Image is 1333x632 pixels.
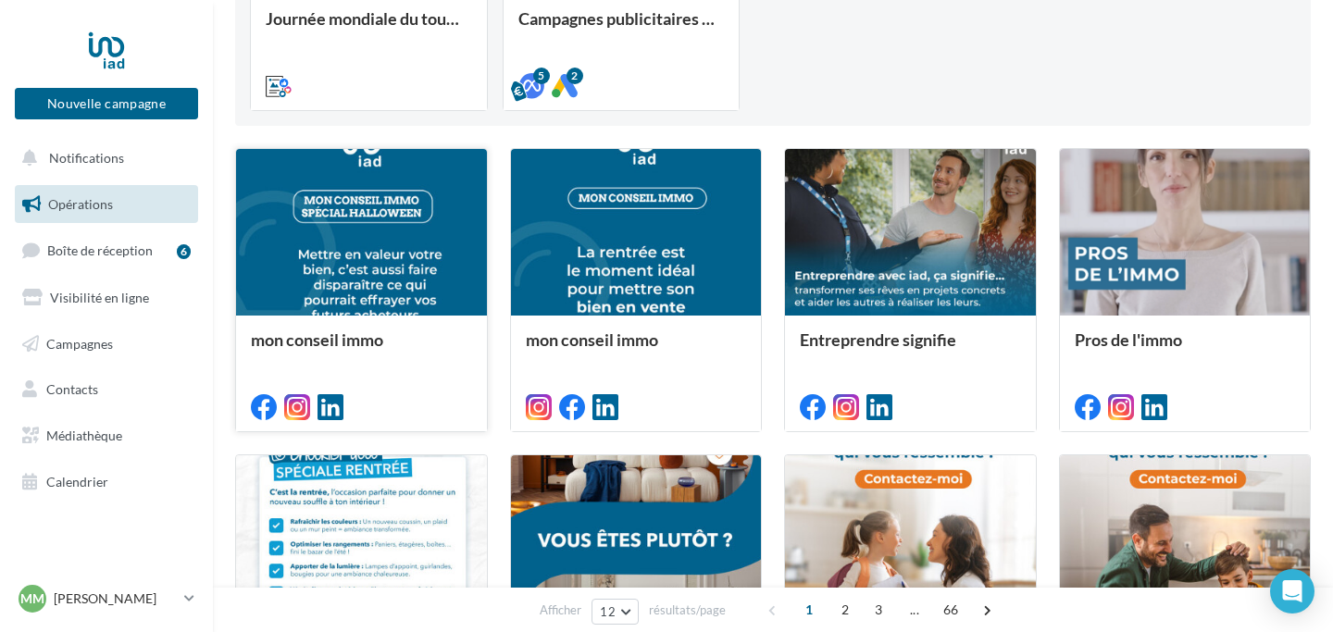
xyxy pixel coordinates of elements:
[50,290,149,305] span: Visibilité en ligne
[46,428,122,443] span: Médiathèque
[900,595,929,625] span: ...
[567,68,583,84] div: 2
[46,381,98,397] span: Contacts
[830,595,860,625] span: 2
[649,601,726,619] span: résultats/page
[592,599,639,625] button: 12
[47,242,153,258] span: Boîte de réception
[46,335,113,351] span: Campagnes
[864,595,893,625] span: 3
[15,88,198,119] button: Nouvelle campagne
[20,589,44,608] span: MM
[11,416,202,455] a: Médiathèque
[266,9,472,46] div: Journée mondiale du tourisme
[540,601,581,619] span: Afficher
[54,589,177,608] p: [PERSON_NAME]
[533,68,550,84] div: 5
[11,325,202,364] a: Campagnes
[11,139,194,178] button: Notifications
[48,196,113,212] span: Opérations
[11,230,202,270] a: Boîte de réception6
[518,9,725,46] div: Campagnes publicitaires - Estimation & Développement d'équipe
[1270,569,1314,613] div: Open Intercom Messenger
[794,595,824,625] span: 1
[15,581,198,616] a: MM [PERSON_NAME]
[46,474,108,489] span: Calendrier
[251,330,472,367] div: mon conseil immo
[177,244,191,259] div: 6
[800,330,1021,367] div: Entreprendre signifie
[11,279,202,317] a: Visibilité en ligne
[1075,330,1296,367] div: Pros de l'immo
[11,185,202,224] a: Opérations
[49,150,124,166] span: Notifications
[526,330,747,367] div: mon conseil immo
[600,604,616,619] span: 12
[11,370,202,409] a: Contacts
[936,595,966,625] span: 66
[11,463,202,502] a: Calendrier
